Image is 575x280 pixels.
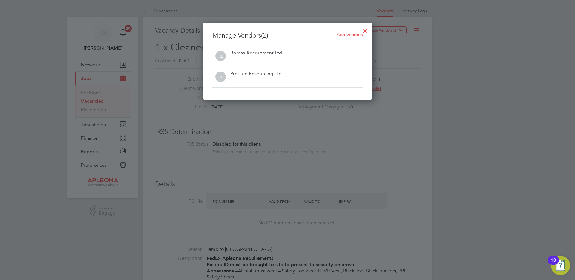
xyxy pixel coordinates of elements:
h3: Manage Vendors [212,31,363,40]
div: Pretium Resourcing Ltd [230,71,282,77]
div: 10 [551,260,556,268]
span: PL [215,72,226,82]
button: Open Resource Center, 10 new notifications [551,256,570,275]
span: Add Vendors [337,32,363,37]
span: (2) [261,31,268,39]
div: Romax Recruitment Ltd [230,50,282,56]
span: RL [215,51,226,62]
